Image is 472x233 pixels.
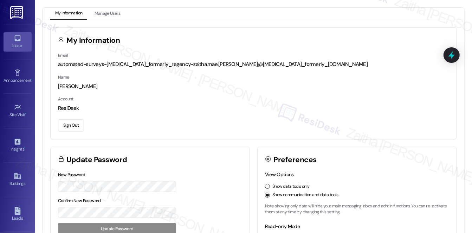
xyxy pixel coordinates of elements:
a: Insights • [4,136,32,155]
img: ResiDesk Logo [10,6,25,19]
button: Sign Out [58,119,84,132]
div: [PERSON_NAME] [58,83,449,90]
h3: Update Password [67,156,127,164]
label: Show communication and data tools [272,192,338,198]
div: automated-surveys-[MEDICAL_DATA]_formerly_regency-zaitha.mae.[PERSON_NAME]@[MEDICAL_DATA]_formerl... [58,61,449,68]
h3: My Information [67,37,120,44]
label: Show data tools only [272,184,310,190]
a: Site Visit • [4,101,32,120]
span: • [24,146,25,151]
label: Name [58,74,69,80]
span: • [31,77,32,82]
a: Inbox [4,32,32,51]
label: Confirm New Password [58,198,101,204]
a: Buildings [4,170,32,189]
label: Read-only Mode [265,223,300,229]
a: Leads [4,205,32,224]
div: ResiDesk [58,105,449,112]
h3: Preferences [274,156,317,164]
label: Account [58,96,73,102]
button: Manage Users [90,8,125,20]
label: Email [58,53,68,58]
label: New Password [58,172,85,178]
label: View Options [265,171,294,178]
button: My Information [50,8,87,20]
p: Note: showing only data will hide your main messaging inbox and admin functions. You can re-activ... [265,203,449,215]
span: • [25,111,26,116]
